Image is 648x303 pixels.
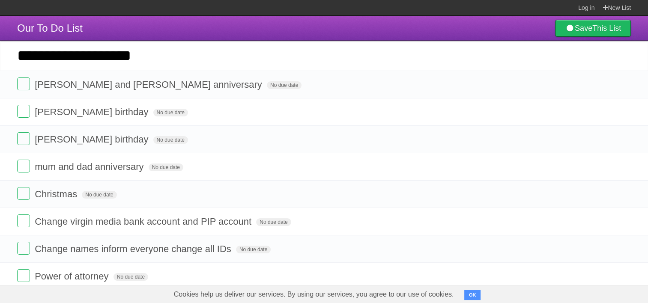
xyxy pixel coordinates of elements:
[35,79,264,90] span: [PERSON_NAME] and [PERSON_NAME] anniversary
[35,271,110,282] span: Power of attorney
[35,161,146,172] span: mum and dad anniversary
[555,20,631,37] a: SaveThis List
[464,290,481,300] button: OK
[267,81,302,89] span: No due date
[17,22,83,34] span: Our To Do List
[113,273,148,281] span: No due date
[35,244,233,254] span: Change names inform everyone change all IDs
[17,242,30,255] label: Done
[153,136,188,144] span: No due date
[17,269,30,282] label: Done
[256,218,291,226] span: No due date
[17,187,30,200] label: Done
[35,107,150,117] span: [PERSON_NAME] birthday
[165,286,463,303] span: Cookies help us deliver our services. By using our services, you agree to our use of cookies.
[82,191,116,199] span: No due date
[17,160,30,172] label: Done
[236,246,271,253] span: No due date
[35,189,79,199] span: Christmas
[149,163,183,171] span: No due date
[35,216,254,227] span: Change virgin media bank account and PIP account
[17,214,30,227] label: Done
[153,109,188,116] span: No due date
[17,105,30,118] label: Done
[35,134,150,145] span: [PERSON_NAME] birthday
[592,24,621,33] b: This List
[17,77,30,90] label: Done
[17,132,30,145] label: Done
